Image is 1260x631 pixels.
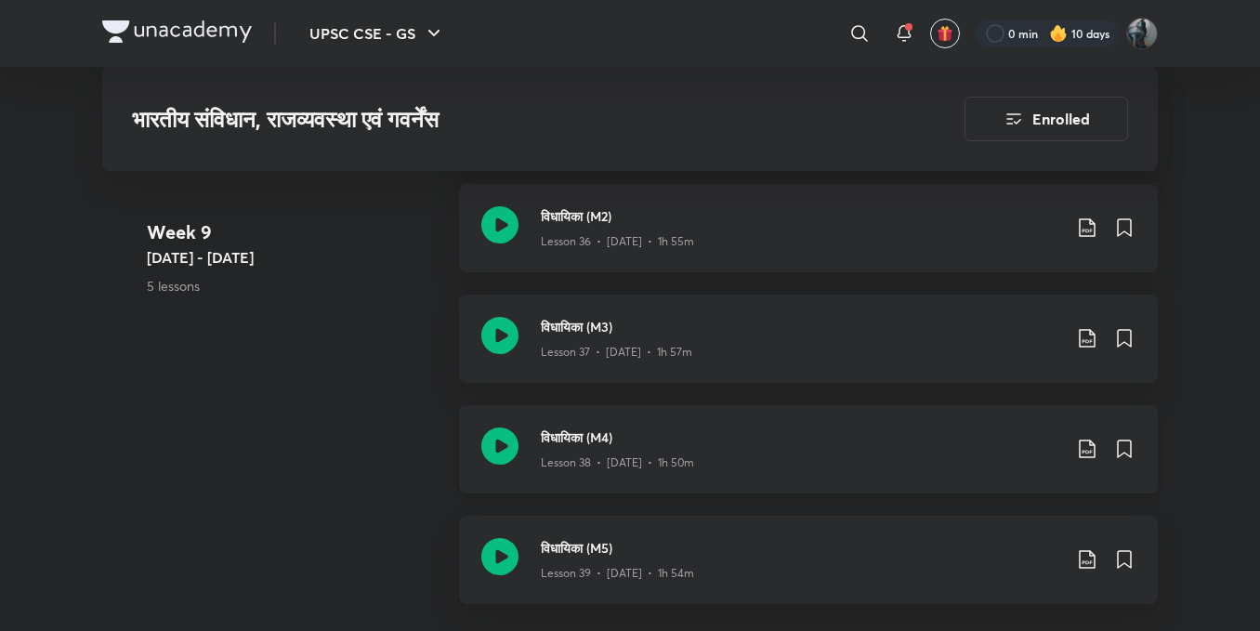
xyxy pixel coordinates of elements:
[1126,18,1158,49] img: Komal
[541,565,694,582] p: Lesson 39 • [DATE] • 1h 54m
[541,538,1061,558] h3: विधायिका (M5)
[147,246,444,269] h5: [DATE] - [DATE]
[1049,24,1068,43] img: streak
[298,15,456,52] button: UPSC CSE - GS
[965,97,1128,141] button: Enrolled
[147,218,444,246] h4: Week 9
[541,206,1061,226] h3: विधायिका (M2)
[541,233,694,250] p: Lesson 36 • [DATE] • 1h 55m
[930,19,960,48] button: avatar
[459,405,1158,516] a: विधायिका (M4)Lesson 38 • [DATE] • 1h 50m
[937,25,953,42] img: avatar
[102,20,252,47] a: Company Logo
[541,317,1061,336] h3: विधायिका (M3)
[541,454,694,471] p: Lesson 38 • [DATE] • 1h 50m
[132,106,860,133] h3: भारतीय संविधान, राजव्यवस्था एवं गवर्नेंस
[541,427,1061,447] h3: विधायिका (M4)
[459,516,1158,626] a: विधायिका (M5)Lesson 39 • [DATE] • 1h 54m
[102,20,252,43] img: Company Logo
[147,276,444,296] p: 5 lessons
[541,344,692,361] p: Lesson 37 • [DATE] • 1h 57m
[459,184,1158,295] a: विधायिका (M2)Lesson 36 • [DATE] • 1h 55m
[459,295,1158,405] a: विधायिका (M3)Lesson 37 • [DATE] • 1h 57m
